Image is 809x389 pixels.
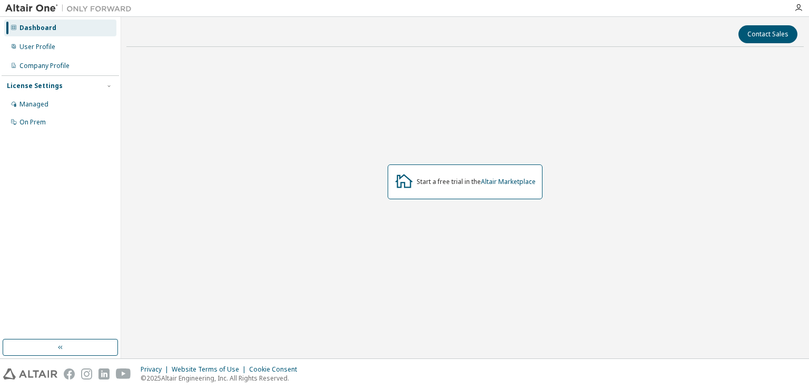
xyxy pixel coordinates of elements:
[81,368,92,380] img: instagram.svg
[116,368,131,380] img: youtube.svg
[19,118,46,127] div: On Prem
[98,368,110,380] img: linkedin.svg
[19,100,48,109] div: Managed
[249,365,303,374] div: Cookie Consent
[3,368,57,380] img: altair_logo.svg
[64,368,75,380] img: facebook.svg
[19,62,70,70] div: Company Profile
[481,177,536,186] a: Altair Marketplace
[141,374,303,383] p: © 2025 Altair Engineering, Inc. All Rights Reserved.
[19,43,55,51] div: User Profile
[417,178,536,186] div: Start a free trial in the
[5,3,137,14] img: Altair One
[172,365,249,374] div: Website Terms of Use
[141,365,172,374] div: Privacy
[19,24,56,32] div: Dashboard
[738,25,797,43] button: Contact Sales
[7,82,63,90] div: License Settings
